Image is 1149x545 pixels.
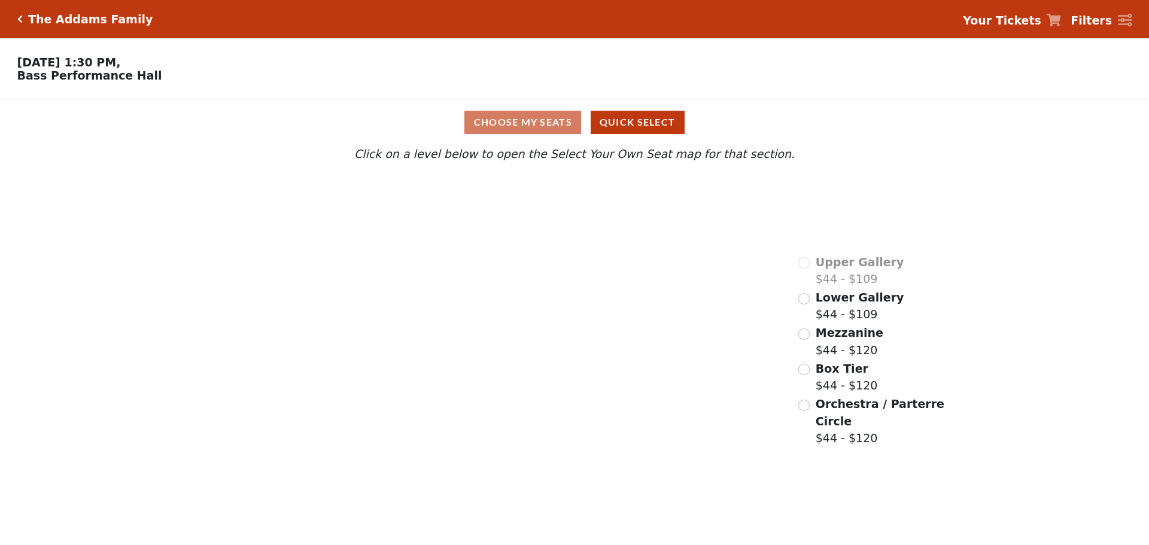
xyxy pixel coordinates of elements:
span: Orchestra / Parterre Circle [816,397,944,428]
a: Filters [1071,12,1132,29]
span: Upper Gallery [816,255,904,269]
label: $44 - $120 [816,360,878,394]
path: Orchestra / Parterre Circle - Seats Available: 147 [414,376,648,517]
label: $44 - $120 [816,395,946,447]
strong: Filters [1071,14,1112,27]
a: Click here to go back to filters [17,15,23,23]
button: Quick Select [591,111,685,134]
label: $44 - $109 [816,254,904,288]
label: $44 - $120 [816,324,883,358]
a: Your Tickets [963,12,1061,29]
span: Mezzanine [816,326,883,339]
p: Click on a level below to open the Select Your Own Seat map for that section. [152,145,997,163]
path: Upper Gallery - Seats Available: 0 [285,184,517,239]
span: Box Tier [816,362,868,375]
path: Lower Gallery - Seats Available: 152 [304,229,549,307]
label: $44 - $109 [816,289,904,323]
h5: The Addams Family [28,13,153,26]
span: Lower Gallery [816,291,904,304]
strong: Your Tickets [963,14,1041,27]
